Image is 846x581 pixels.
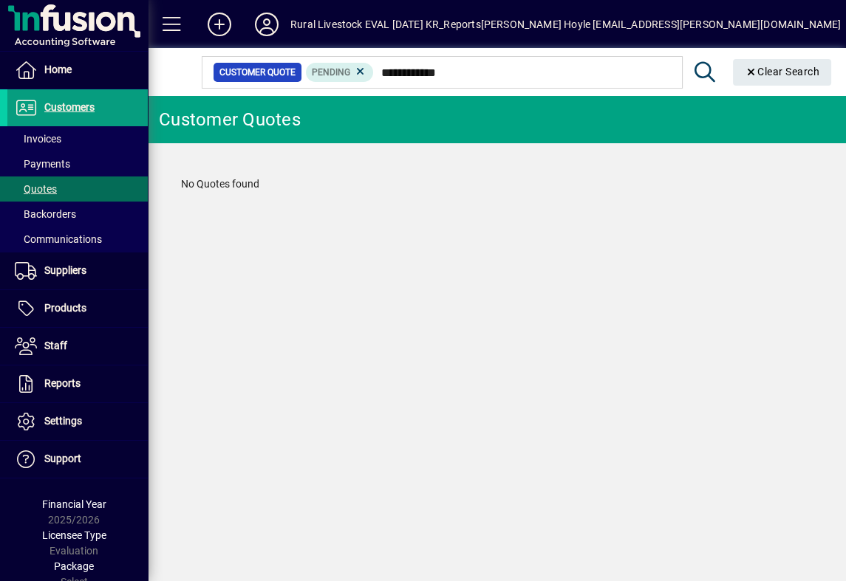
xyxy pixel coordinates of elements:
a: Payments [7,151,148,176]
button: Profile [243,11,290,38]
div: [PERSON_NAME] Hoyle [EMAIL_ADDRESS][PERSON_NAME][DOMAIN_NAME] [481,13,842,36]
span: Pending [312,67,350,78]
a: Reports [7,365,148,402]
span: Payments [15,158,70,170]
div: Rural Livestock EVAL [DATE] KR_Reports [290,13,481,36]
a: Support [7,441,148,478]
span: Quotes [15,183,57,195]
span: Clear Search [745,66,820,78]
div: No Quotes found [166,162,828,207]
span: Backorders [15,208,76,220]
span: Communications [15,233,102,245]
a: Suppliers [7,252,148,289]
a: Invoices [7,126,148,151]
span: Home [44,63,72,75]
span: Package [54,560,94,572]
span: Customer Quote [219,65,296,80]
span: Staff [44,340,67,351]
span: Support [44,453,81,464]
a: Home [7,52,148,89]
a: Backorders [7,202,148,227]
mat-chip: Pending Status: Pending [306,63,373,82]
span: Customers [44,101,95,113]
a: Settings [7,403,148,440]
button: Add [196,11,243,38]
span: Suppliers [44,264,86,276]
span: Financial Year [42,498,106,510]
span: Products [44,302,86,314]
a: Staff [7,328,148,365]
span: Reports [44,377,81,389]
span: Settings [44,415,82,427]
div: Customer Quotes [159,108,301,131]
button: Clear [733,59,832,86]
a: Quotes [7,176,148,202]
span: Invoices [15,133,61,145]
a: Communications [7,227,148,252]
span: Licensee Type [42,529,106,541]
a: Products [7,290,148,327]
